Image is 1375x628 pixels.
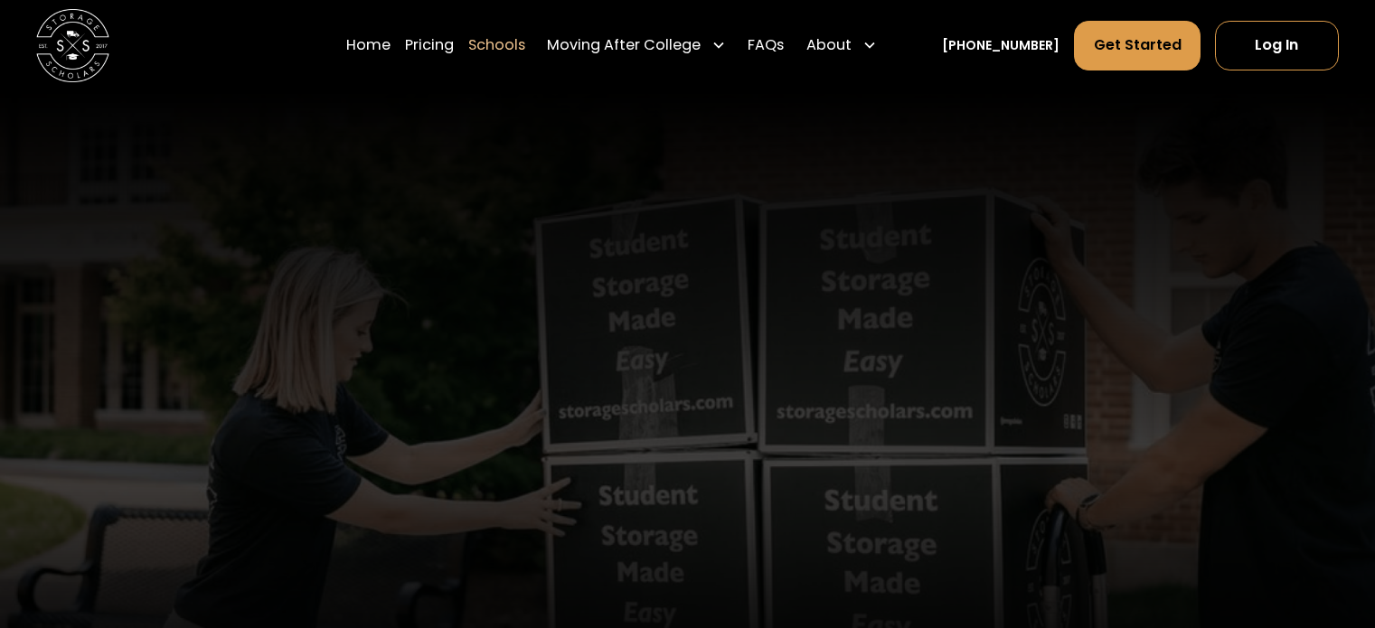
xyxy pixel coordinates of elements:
[405,20,454,70] a: Pricing
[468,20,525,70] a: Schools
[806,34,852,56] div: About
[547,34,701,56] div: Moving After College
[942,36,1060,55] a: [PHONE_NUMBER]
[1074,21,1200,70] a: Get Started
[1215,21,1339,70] a: Log In
[346,20,391,70] a: Home
[36,9,109,82] img: Storage Scholars main logo
[748,20,784,70] a: FAQs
